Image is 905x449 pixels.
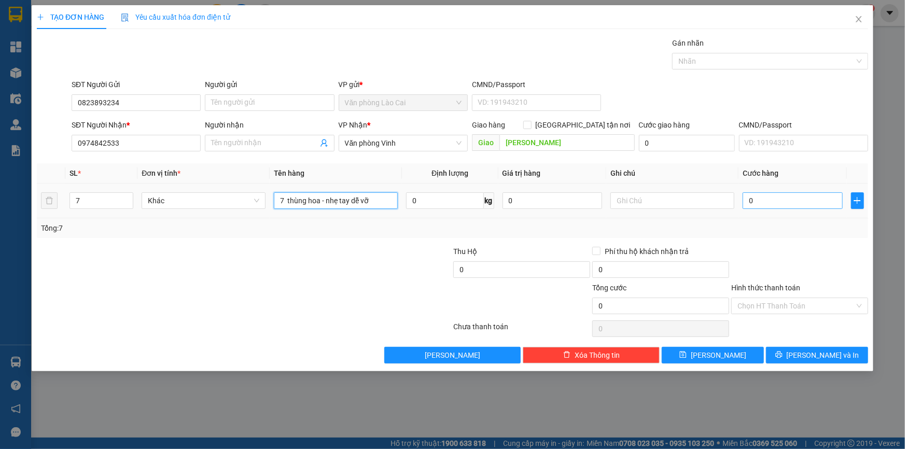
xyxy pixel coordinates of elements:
[148,193,259,208] span: Khác
[41,192,58,209] button: delete
[851,192,864,209] button: plus
[672,39,704,47] label: Gán nhãn
[142,169,180,177] span: Đơn vị tính
[69,169,78,177] span: SL
[72,79,201,90] div: SĐT Người Gửi
[37,13,44,21] span: plus
[72,119,201,131] div: SĐT Người Nhận
[852,197,864,205] span: plus
[731,284,800,292] label: Hình thức thanh toán
[472,134,499,151] span: Giao
[339,79,468,90] div: VP gửi
[610,192,734,209] input: Ghi Chú
[523,347,660,363] button: deleteXóa Thông tin
[121,13,230,21] span: Yêu cầu xuất hóa đơn điện tử
[274,192,398,209] input: VD: Bàn, Ghế
[320,139,328,147] span: user-add
[503,192,603,209] input: 0
[484,192,494,209] span: kg
[431,169,468,177] span: Định lượng
[775,351,783,359] span: printer
[121,13,129,22] img: icon
[606,163,739,184] th: Ghi chú
[37,13,104,21] span: TẠO ĐƠN HÀNG
[274,169,304,177] span: Tên hàng
[503,169,541,177] span: Giá trị hàng
[575,349,620,361] span: Xóa Thông tin
[425,349,480,361] span: [PERSON_NAME]
[844,5,873,34] button: Close
[345,95,462,110] span: Văn phòng Lào Cai
[472,121,505,129] span: Giao hàng
[472,79,601,90] div: CMND/Passport
[787,349,859,361] span: [PERSON_NAME] và In
[639,135,735,151] input: Cước giao hàng
[639,121,690,129] label: Cước giao hàng
[453,247,477,256] span: Thu Hộ
[345,135,462,151] span: Văn phòng Vinh
[499,134,635,151] input: Dọc đường
[662,347,764,363] button: save[PERSON_NAME]
[601,246,693,257] span: Phí thu hộ khách nhận trả
[205,79,334,90] div: Người gửi
[592,284,626,292] span: Tổng cước
[766,347,868,363] button: printer[PERSON_NAME] và In
[532,119,635,131] span: [GEOGRAPHIC_DATA] tận nơi
[205,119,334,131] div: Người nhận
[384,347,521,363] button: [PERSON_NAME]
[453,321,592,339] div: Chưa thanh toán
[339,121,368,129] span: VP Nhận
[679,351,687,359] span: save
[739,119,868,131] div: CMND/Passport
[563,351,570,359] span: delete
[855,15,863,23] span: close
[691,349,746,361] span: [PERSON_NAME]
[41,222,350,234] div: Tổng: 7
[743,169,778,177] span: Cước hàng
